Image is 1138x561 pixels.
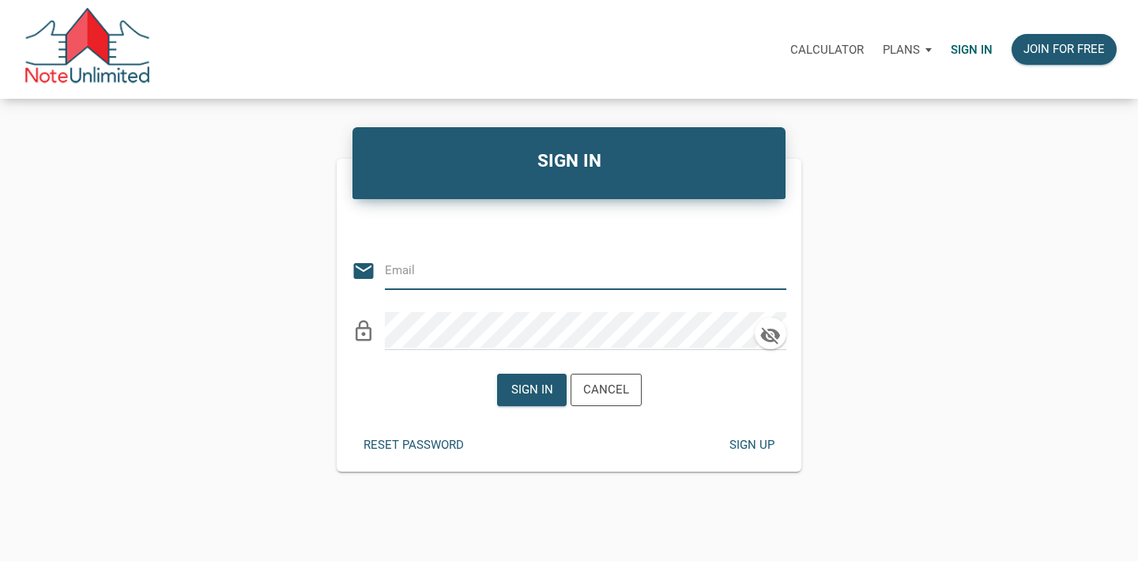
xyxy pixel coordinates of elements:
[352,319,375,343] i: lock_outline
[385,252,763,288] input: Email
[497,374,567,406] button: Sign in
[781,24,873,74] a: Calculator
[364,148,774,175] h4: SIGN IN
[717,430,786,461] button: Sign up
[729,436,774,454] div: Sign up
[352,430,476,461] button: Reset password
[364,436,464,454] div: Reset password
[873,26,941,73] button: Plans
[951,43,993,57] p: Sign in
[1023,40,1105,58] div: Join for free
[873,24,941,74] a: Plans
[941,24,1002,74] a: Sign in
[571,374,642,406] button: Cancel
[1002,24,1126,74] a: Join for free
[1012,34,1117,65] button: Join for free
[24,8,151,91] img: NoteUnlimited
[883,43,920,57] p: Plans
[583,381,629,399] div: Cancel
[790,43,864,57] p: Calculator
[352,259,375,283] i: email
[511,381,552,399] div: Sign in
